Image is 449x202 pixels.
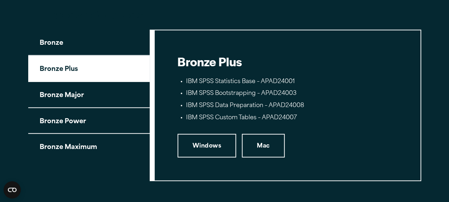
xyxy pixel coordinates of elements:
a: Windows [178,134,236,158]
li: IBM SPSS Custom Tables – APAD24007 [186,114,398,123]
button: Bronze Power [28,108,150,134]
button: Bronze [28,30,150,56]
li: IBM SPSS Statistics Base – APAD24001 [186,77,398,87]
button: Bronze Maximum [28,134,150,159]
li: IBM SPSS Bootstrapping – APAD24003 [186,89,398,98]
li: IBM SPSS Data Preparation – APAD24008 [186,101,398,111]
h2: Bronze Plus [178,53,398,69]
h2: Bronze Solutions [50,6,400,22]
button: Open CMP widget [4,181,21,198]
button: Bronze Plus [28,56,150,82]
button: Bronze Major [28,82,150,108]
a: Mac [242,134,285,158]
